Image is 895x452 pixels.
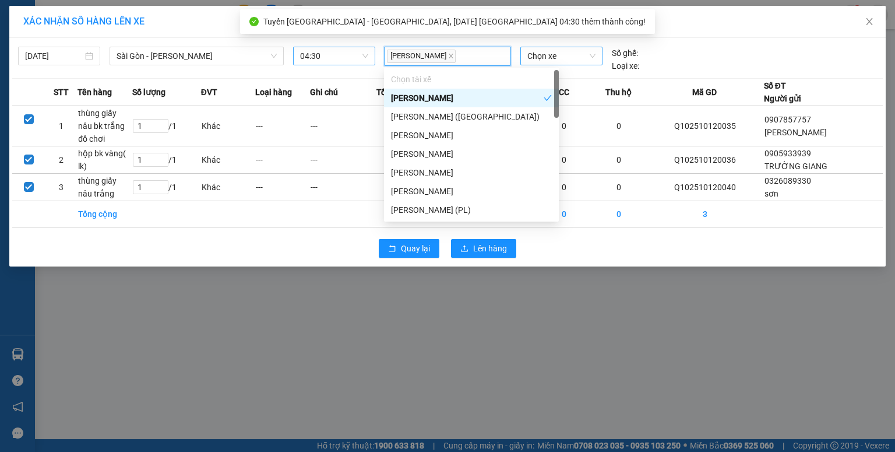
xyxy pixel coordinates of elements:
[201,146,256,174] td: Khác
[451,239,516,258] button: uploadLên hàng
[255,86,292,99] span: Loại hàng
[310,146,365,174] td: ---
[255,146,310,174] td: ---
[379,239,439,258] button: rollbackQuay lại
[537,201,591,227] td: 0
[77,201,132,227] td: Tổng cộng
[853,6,886,38] button: Close
[132,146,201,174] td: / 1
[764,162,827,171] span: TRƯỜNG GIANG
[45,174,77,201] td: 3
[473,242,507,255] span: Lên hàng
[591,106,646,146] td: 0
[310,106,365,146] td: ---
[591,201,646,227] td: 0
[591,146,646,174] td: 0
[376,86,406,99] span: Tổng SL
[764,128,827,137] span: [PERSON_NAME]
[460,244,468,254] span: upload
[23,16,145,27] span: XÁC NHẬN SỐ HÀNG LÊN XE
[365,201,420,227] td: 3
[612,47,638,59] span: Số ghế:
[764,176,811,185] span: 0326089330
[391,92,544,104] div: [PERSON_NAME]
[537,174,591,201] td: 0
[544,94,552,102] span: check
[263,17,646,26] span: Tuyến [GEOGRAPHIC_DATA] - [GEOGRAPHIC_DATA], [DATE] [GEOGRAPHIC_DATA] 04:30 thêm thành công!
[310,174,365,201] td: ---
[384,182,559,201] div: Nguyễn Hữu Nhân
[201,86,217,99] span: ĐVT
[605,86,632,99] span: Thu hộ
[384,126,559,145] div: Phi Nguyên Sa
[865,17,874,26] span: close
[764,79,801,105] div: Số ĐT Người gửi
[384,201,559,219] div: Nguyễn Đình Nam (PL)
[384,89,559,107] div: Phạm Văn Chí
[384,70,559,89] div: Chọn tài xế
[391,129,552,142] div: [PERSON_NAME]
[401,242,430,255] span: Quay lại
[646,201,764,227] td: 3
[255,174,310,201] td: ---
[132,86,165,99] span: Số lượng
[77,146,132,174] td: hộp bk vàng( lk)
[255,106,310,146] td: ---
[391,148,552,160] div: [PERSON_NAME]
[559,86,569,99] span: CC
[391,110,552,123] div: [PERSON_NAME] ([GEOGRAPHIC_DATA])
[45,146,77,174] td: 2
[764,149,811,158] span: 0905933939
[388,244,396,254] span: rollback
[77,86,112,99] span: Tên hàng
[537,146,591,174] td: 0
[692,86,717,99] span: Mã GD
[764,189,778,198] span: sơn
[764,115,811,124] span: 0907857757
[391,166,552,179] div: [PERSON_NAME]
[132,174,201,201] td: / 1
[384,107,559,126] div: Vương Trí Tài (Phú Hoà)
[391,185,552,198] div: [PERSON_NAME]
[527,47,595,65] span: Chọn xe
[612,59,639,72] span: Loại xe:
[384,163,559,182] div: Vũ Đức Thuận
[25,50,83,62] input: 13/10/2025
[249,17,259,26] span: check-circle
[365,106,420,146] td: 1
[45,106,77,146] td: 1
[54,86,69,99] span: STT
[365,146,420,174] td: 1
[365,174,420,201] td: 1
[646,146,764,174] td: Q102510120036
[117,47,277,65] span: Sài Gòn - Phương Lâm
[646,106,764,146] td: Q102510120035
[77,174,132,201] td: thùng giấy nâu trắng
[201,106,256,146] td: Khác
[448,53,454,59] span: close
[387,50,456,63] span: [PERSON_NAME]
[537,106,591,146] td: 0
[591,174,646,201] td: 0
[310,86,338,99] span: Ghi chú
[270,52,277,59] span: down
[391,73,552,86] div: Chọn tài xế
[132,106,201,146] td: / 1
[201,174,256,201] td: Khác
[77,106,132,146] td: thùng giấy nâu bk trắng đồ chơi
[384,145,559,163] div: Trương Văn Đức
[646,174,764,201] td: Q102510120040
[300,47,368,65] span: 04:30
[391,204,552,216] div: [PERSON_NAME] (PL)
